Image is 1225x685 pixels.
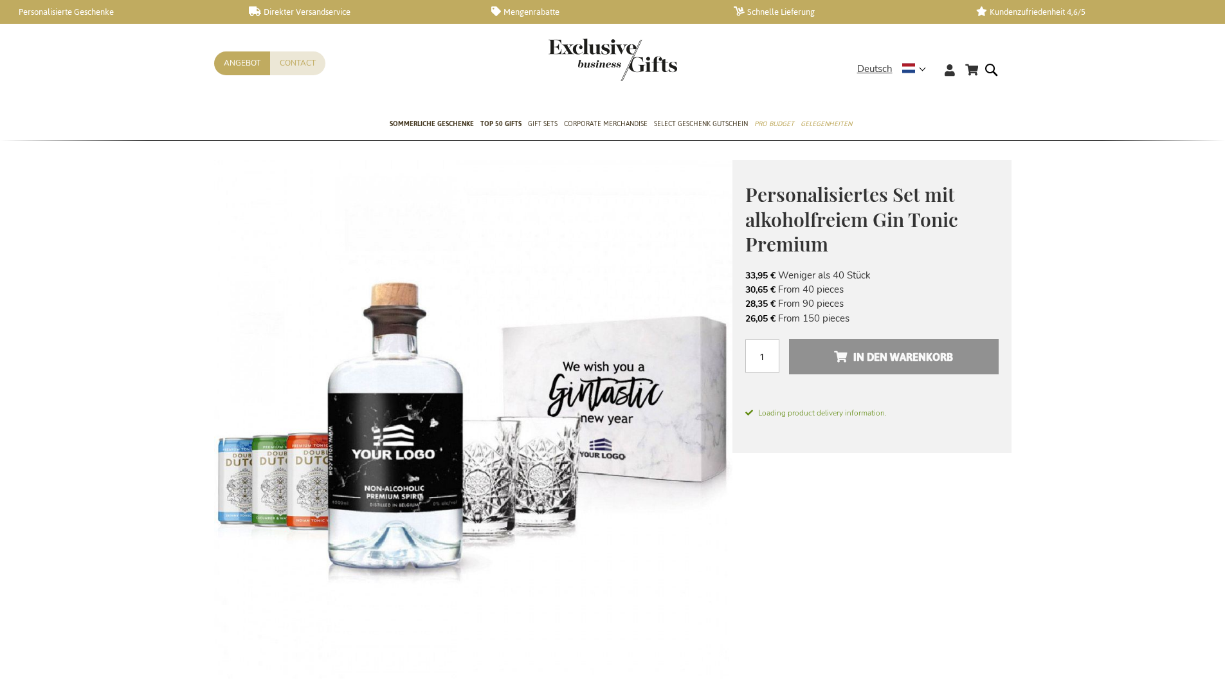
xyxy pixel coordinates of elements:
li: From 40 pieces [745,282,999,297]
span: 26,05 € [745,313,776,325]
span: Pro Budget [754,117,794,131]
span: Deutsch [857,62,893,77]
span: Select Geschenk Gutschein [654,117,748,131]
a: Corporate Merchandise [564,109,648,141]
a: TOP 50 Gifts [480,109,522,141]
a: Select Geschenk Gutschein [654,109,748,141]
a: Gelegenheiten [801,109,852,141]
a: Mengenrabatte [491,6,713,17]
a: Kundenzufriedenheit 4,6/5 [976,6,1198,17]
a: Direkter Versandservice [249,6,471,17]
span: 33,95 € [745,269,776,282]
a: Angebot [214,51,270,75]
a: Sommerliche geschenke [390,109,474,141]
span: 30,65 € [745,284,776,296]
a: Pro Budget [754,109,794,141]
a: Gift Sets [528,109,558,141]
span: Sommerliche geschenke [390,117,474,131]
li: From 150 pieces [745,311,999,325]
a: Schnelle Lieferung [734,6,956,17]
span: Loading product delivery information. [745,407,999,419]
a: store logo [549,39,613,81]
a: Contact [270,51,325,75]
span: Corporate Merchandise [564,117,648,131]
a: Personalisierte Geschenke [6,6,228,17]
span: Personalisiertes Set mit alkoholfreiem Gin Tonic Premium [745,181,958,257]
span: TOP 50 Gifts [480,117,522,131]
li: Weniger als 40 Stück [745,268,999,282]
img: Gepersonaliseerde non-alcoholische gin tonic premium set [214,160,732,679]
li: From 90 pieces [745,297,999,311]
span: Gift Sets [528,117,558,131]
img: Exclusive Business gifts logo [549,39,677,81]
input: Menge [745,339,779,373]
span: Gelegenheiten [801,117,852,131]
span: 28,35 € [745,298,776,310]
